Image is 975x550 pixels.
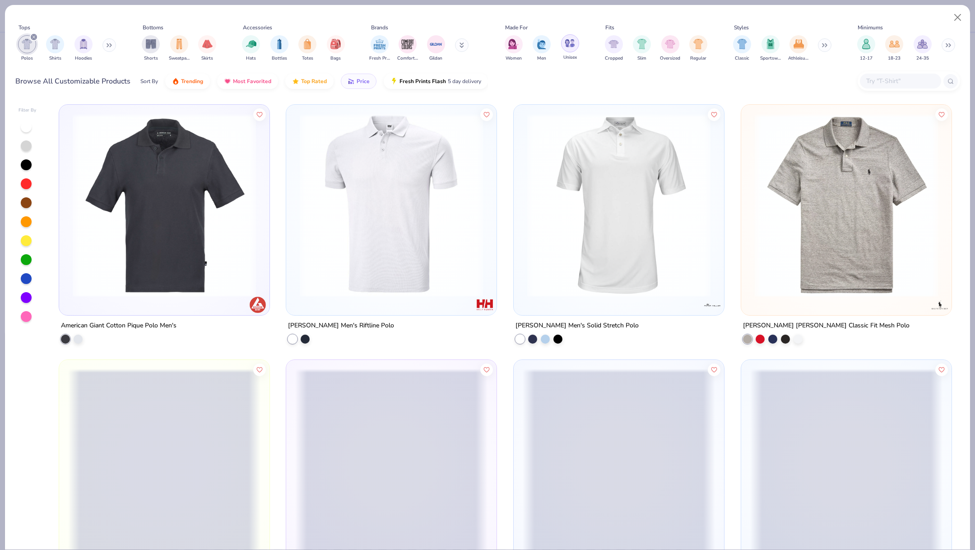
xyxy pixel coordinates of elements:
span: Women [506,55,522,62]
div: [PERSON_NAME] Men's Riftline Polo [288,320,394,331]
button: Price [341,74,376,89]
div: filter for Sweatpants [169,35,190,62]
img: Fresh Prints Image [373,37,386,51]
span: Fresh Prints [369,55,390,62]
button: Top Rated [285,74,334,89]
div: filter for Oversized [660,35,680,62]
span: 12-17 [860,55,873,62]
button: Like [935,363,948,376]
button: filter button [733,35,751,62]
div: filter for Gildan [427,35,445,62]
button: filter button [857,35,875,62]
div: Accessories [243,23,272,32]
div: filter for Slim [633,35,651,62]
button: Close [949,9,966,26]
div: filter for Shirts [46,35,64,62]
button: filter button [660,35,680,62]
img: 56d3883f-8274-40e4-ad47-0f8572a69630 [68,114,260,297]
img: Totes Image [302,39,312,49]
div: Bottoms [143,23,163,32]
span: Shirts [49,55,61,62]
img: most_fav.gif [224,78,231,85]
img: Gildan Image [429,37,443,51]
div: Styles [734,23,749,32]
button: filter button [327,35,345,62]
button: filter button [689,35,707,62]
img: 18-23 Image [889,39,900,49]
span: Sweatpants [169,55,190,62]
div: Browse All Customizable Products [15,76,130,87]
div: Filter By [19,107,37,114]
img: Sweatpants Image [174,39,184,49]
div: filter for Regular [689,35,707,62]
button: filter button [46,35,64,62]
img: Comfort Colors Image [401,37,414,51]
button: filter button [605,35,623,62]
span: 5 day delivery [448,76,481,87]
span: Comfort Colors [397,55,418,62]
div: filter for 18-23 [885,35,903,62]
img: Athleisure Image [794,39,804,49]
button: Like [253,108,266,121]
img: Regular Image [693,39,704,49]
div: filter for Bottles [270,35,288,62]
span: Totes [302,55,313,62]
div: Sort By [140,77,158,85]
img: 24-35 Image [917,39,928,49]
div: filter for Fresh Prints [369,35,390,62]
img: Bags Image [330,39,340,49]
img: 65f0dc07-7bf5-478d-a471-34d5dbd81441 [295,114,487,297]
span: Men [537,55,546,62]
button: Like [708,108,720,121]
button: Fresh Prints Flash5 day delivery [384,74,488,89]
button: filter button [18,35,36,62]
img: 7563ff0d-fec4-46fc-800e-0d88747c6612 [715,114,907,297]
button: filter button [885,35,903,62]
img: flash.gif [390,78,398,85]
span: 24-35 [916,55,929,62]
button: Like [708,363,720,376]
span: Bags [330,55,341,62]
button: Most Favorited [217,74,278,89]
button: filter button [369,35,390,62]
span: Top Rated [301,78,327,85]
button: filter button [914,35,932,62]
button: Like [481,108,493,121]
div: [PERSON_NAME] [PERSON_NAME] Classic Fit Mesh Polo [743,320,910,331]
button: filter button [74,35,93,62]
div: filter for Totes [298,35,316,62]
span: Gildan [429,55,442,62]
span: Classic [735,55,749,62]
button: filter button [298,35,316,62]
img: Helly Hansen logo [476,296,494,314]
span: Sportswear [760,55,781,62]
span: Cropped [605,55,623,62]
img: Sportswear Image [766,39,775,49]
div: Fits [605,23,614,32]
button: filter button [198,35,216,62]
img: TopRated.gif [292,78,299,85]
img: dee3025f-968f-4121-9613-2ca73bed60e5 [750,114,942,297]
button: Like [253,363,266,376]
button: filter button [270,35,288,62]
span: Polos [21,55,33,62]
div: filter for 12-17 [857,35,875,62]
div: Minimums [858,23,883,32]
img: Shirts Image [50,39,60,49]
span: Most Favorited [233,78,271,85]
div: filter for Hoodies [74,35,93,62]
img: Classic Image [737,39,747,49]
button: filter button [533,35,551,62]
img: Women Image [508,39,519,49]
span: Trending [181,78,203,85]
img: Unisex Image [565,38,575,48]
button: filter button [142,35,160,62]
img: Polos Image [22,39,32,49]
span: Shorts [144,55,158,62]
img: d7bc1f76-c629-4012-8bd5-16348b73b22e [260,114,452,297]
div: filter for 24-35 [914,35,932,62]
span: Slim [637,55,646,62]
span: Price [357,78,370,85]
span: Hats [246,55,256,62]
div: filter for Women [505,35,523,62]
